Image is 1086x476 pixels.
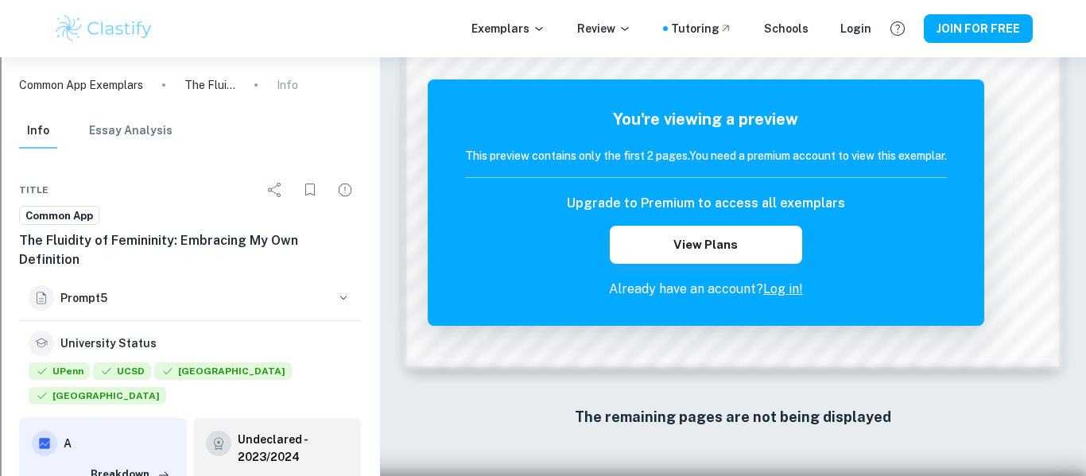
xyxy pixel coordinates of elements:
[577,20,631,37] p: Review
[763,281,803,296] a: Log in!
[465,107,947,131] h5: You're viewing a preview
[6,369,1080,383] div: This outline has no content. Would you like to delete it?
[6,455,1080,469] div: MOVE
[764,20,809,37] a: Schools
[6,209,1080,223] div: Add Outline Template
[6,397,1080,412] div: DELETE
[567,194,845,213] h6: Upgrade to Premium to access all exemplars
[6,223,1080,238] div: Search for Source
[6,21,147,37] input: Search outlines
[6,281,1080,295] div: Television/Radio
[6,309,1080,323] div: TODO: put dlg title
[671,20,732,37] a: Tutoring
[6,123,1080,137] div: Rename
[6,195,1080,209] div: Print
[840,20,871,37] a: Login
[465,280,947,299] p: Already have an account?
[6,383,1080,397] div: SAVE AND GO HOME
[6,354,1080,369] div: ???
[6,440,1080,455] div: CANCEL
[6,152,1080,166] div: Delete
[6,252,1080,266] div: Magazine
[6,37,1080,52] div: Sort A > Z
[6,295,1080,309] div: Visual Art
[6,6,332,21] div: Home
[465,147,947,164] h6: This preview contains only the first 2 pages. You need a premium account to view this exemplar.
[6,426,1080,440] div: Home
[610,226,802,264] button: View Plans
[6,80,1080,95] div: Delete
[6,109,1080,123] div: Sign out
[6,266,1080,281] div: Newspaper
[924,14,1033,43] button: JOIN FOR FREE
[6,66,1080,80] div: Move To ...
[6,95,1080,109] div: Options
[884,15,911,42] button: Help and Feedback
[6,166,1080,180] div: Rename Outline
[471,20,545,37] p: Exemplars
[6,340,1080,354] div: CANCEL
[6,137,1080,152] div: Move To ...
[53,13,154,45] img: Clastify logo
[6,238,1080,252] div: Journal
[6,180,1080,195] div: Download
[6,412,1080,426] div: Move to ...
[6,52,1080,66] div: Sort New > Old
